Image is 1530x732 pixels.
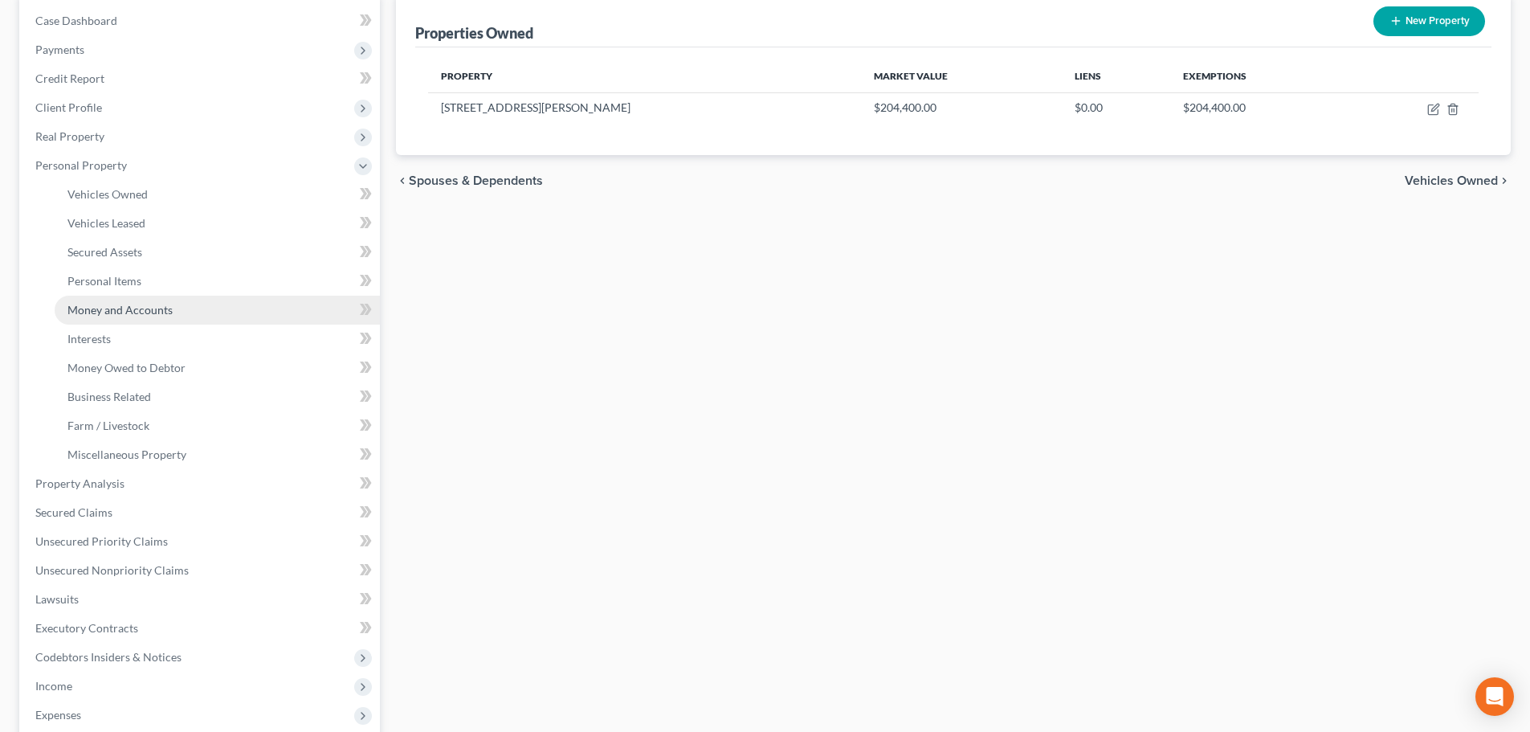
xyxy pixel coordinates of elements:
[35,43,84,56] span: Payments
[35,621,138,635] span: Executory Contracts
[55,209,380,238] a: Vehicles Leased
[35,505,112,519] span: Secured Claims
[35,592,79,606] span: Lawsuits
[35,476,124,490] span: Property Analysis
[22,527,380,556] a: Unsecured Priority Claims
[55,180,380,209] a: Vehicles Owned
[428,92,861,123] td: [STREET_ADDRESS][PERSON_NAME]
[55,354,380,382] a: Money Owed to Debtor
[67,332,111,346] span: Interests
[396,174,409,187] i: chevron_left
[55,296,380,325] a: Money and Accounts
[1405,174,1498,187] span: Vehicles Owned
[861,92,1061,123] td: $204,400.00
[35,650,182,664] span: Codebtors Insiders & Notices
[409,174,543,187] span: Spouses & Dependents
[1170,92,1349,123] td: $204,400.00
[1062,60,1170,92] th: Liens
[22,585,380,614] a: Lawsuits
[861,60,1061,92] th: Market Value
[1062,92,1170,123] td: $0.00
[1405,174,1511,187] button: Vehicles Owned chevron_right
[35,129,104,143] span: Real Property
[67,274,141,288] span: Personal Items
[1498,174,1511,187] i: chevron_right
[396,174,543,187] button: chevron_left Spouses & Dependents
[55,267,380,296] a: Personal Items
[67,390,151,403] span: Business Related
[35,534,168,548] span: Unsecured Priority Claims
[22,6,380,35] a: Case Dashboard
[1475,677,1514,716] div: Open Intercom Messenger
[1373,6,1485,36] button: New Property
[22,469,380,498] a: Property Analysis
[67,361,186,374] span: Money Owed to Debtor
[55,238,380,267] a: Secured Assets
[35,72,104,85] span: Credit Report
[22,498,380,527] a: Secured Claims
[415,23,533,43] div: Properties Owned
[67,245,142,259] span: Secured Assets
[428,60,861,92] th: Property
[22,614,380,643] a: Executory Contracts
[35,14,117,27] span: Case Dashboard
[55,325,380,354] a: Interests
[35,679,72,693] span: Income
[35,563,189,577] span: Unsecured Nonpriority Claims
[22,556,380,585] a: Unsecured Nonpriority Claims
[35,708,81,722] span: Expenses
[55,382,380,411] a: Business Related
[1170,60,1349,92] th: Exemptions
[67,419,149,432] span: Farm / Livestock
[67,303,173,317] span: Money and Accounts
[55,411,380,440] a: Farm / Livestock
[67,448,186,461] span: Miscellaneous Property
[55,440,380,469] a: Miscellaneous Property
[67,187,148,201] span: Vehicles Owned
[67,216,145,230] span: Vehicles Leased
[35,100,102,114] span: Client Profile
[35,158,127,172] span: Personal Property
[22,64,380,93] a: Credit Report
